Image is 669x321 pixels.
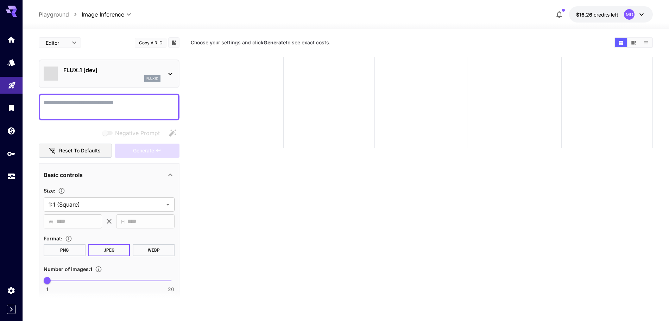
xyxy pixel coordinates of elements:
[39,10,82,19] nav: breadcrumb
[7,126,15,135] div: Wallet
[44,266,92,272] span: Number of images : 1
[49,218,53,226] span: W
[7,305,16,314] button: Expand sidebar
[115,129,160,137] span: Negative Prompt
[615,38,627,47] button: Show images in grid view
[133,244,175,256] button: WEBP
[7,58,15,67] div: Models
[55,187,68,194] button: Adjust the dimensions of the generated image by specifying its width and height in pixels, or sel...
[146,76,158,81] p: flux1d
[46,286,48,293] span: 1
[627,38,640,47] button: Show images in video view
[135,38,166,48] button: Copy AIR ID
[576,12,594,18] span: $16.26
[624,9,635,20] div: MD
[171,38,177,47] button: Add to library
[7,103,15,112] div: Library
[44,244,86,256] button: PNG
[49,200,163,209] span: 1:1 (Square)
[101,128,165,137] span: Negative prompts are not compatible with the selected model.
[82,10,124,19] span: Image Inference
[7,149,15,158] div: API Keys
[191,39,330,45] span: Choose your settings and click to see exact costs.
[88,244,130,256] button: JPEG
[168,286,174,293] span: 20
[8,78,16,87] div: Playground
[44,188,55,194] span: Size :
[39,10,69,19] a: Playground
[264,39,286,45] b: Generate
[576,11,618,18] div: $16.2615
[569,6,653,23] button: $16.2615MD
[44,171,83,179] p: Basic controls
[7,172,15,181] div: Usage
[63,66,160,74] p: FLUX.1 [dev]
[44,166,175,183] div: Basic controls
[92,266,105,273] button: Specify how many images to generate in a single request. Each image generation will be charged se...
[614,37,653,48] div: Show images in grid viewShow images in video viewShow images in list view
[44,63,175,84] div: FLUX.1 [dev]flux1d
[7,35,15,44] div: Home
[39,144,112,158] button: Reset to defaults
[62,235,75,242] button: Choose the file format for the output image.
[594,12,618,18] span: credits left
[121,218,125,226] span: H
[7,286,15,295] div: Settings
[640,38,652,47] button: Show images in list view
[44,235,62,241] span: Format :
[46,39,68,46] span: Editor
